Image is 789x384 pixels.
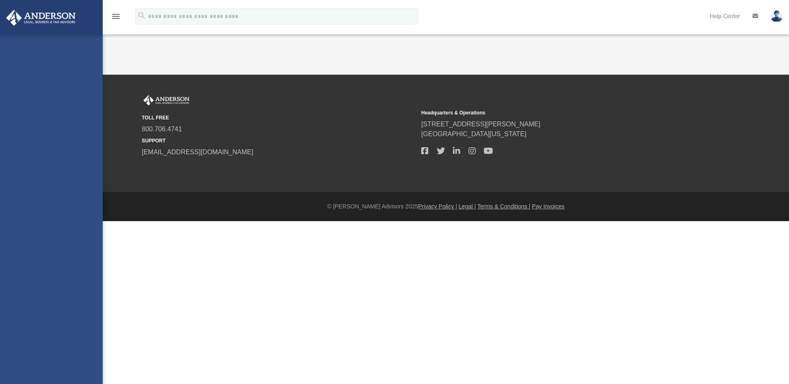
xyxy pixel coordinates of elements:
small: Headquarters & Operations [421,109,695,117]
small: TOLL FREE [142,114,415,121]
a: Privacy Policy | [418,203,457,210]
i: search [137,11,146,20]
a: [EMAIL_ADDRESS][DOMAIN_NAME] [142,149,253,155]
img: Anderson Advisors Platinum Portal [4,10,78,26]
a: 800.706.4741 [142,126,182,133]
img: Anderson Advisors Platinum Portal [142,95,191,106]
a: [STREET_ADDRESS][PERSON_NAME] [421,121,540,128]
a: [GEOGRAPHIC_DATA][US_STATE] [421,130,526,137]
a: menu [111,16,121,21]
small: SUPPORT [142,137,415,144]
i: menu [111,11,121,21]
div: © [PERSON_NAME] Advisors 2025 [103,202,789,211]
img: User Pic [771,10,783,22]
a: Pay Invoices [532,203,564,210]
a: Legal | [459,203,476,210]
a: Terms & Conditions | [478,203,531,210]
